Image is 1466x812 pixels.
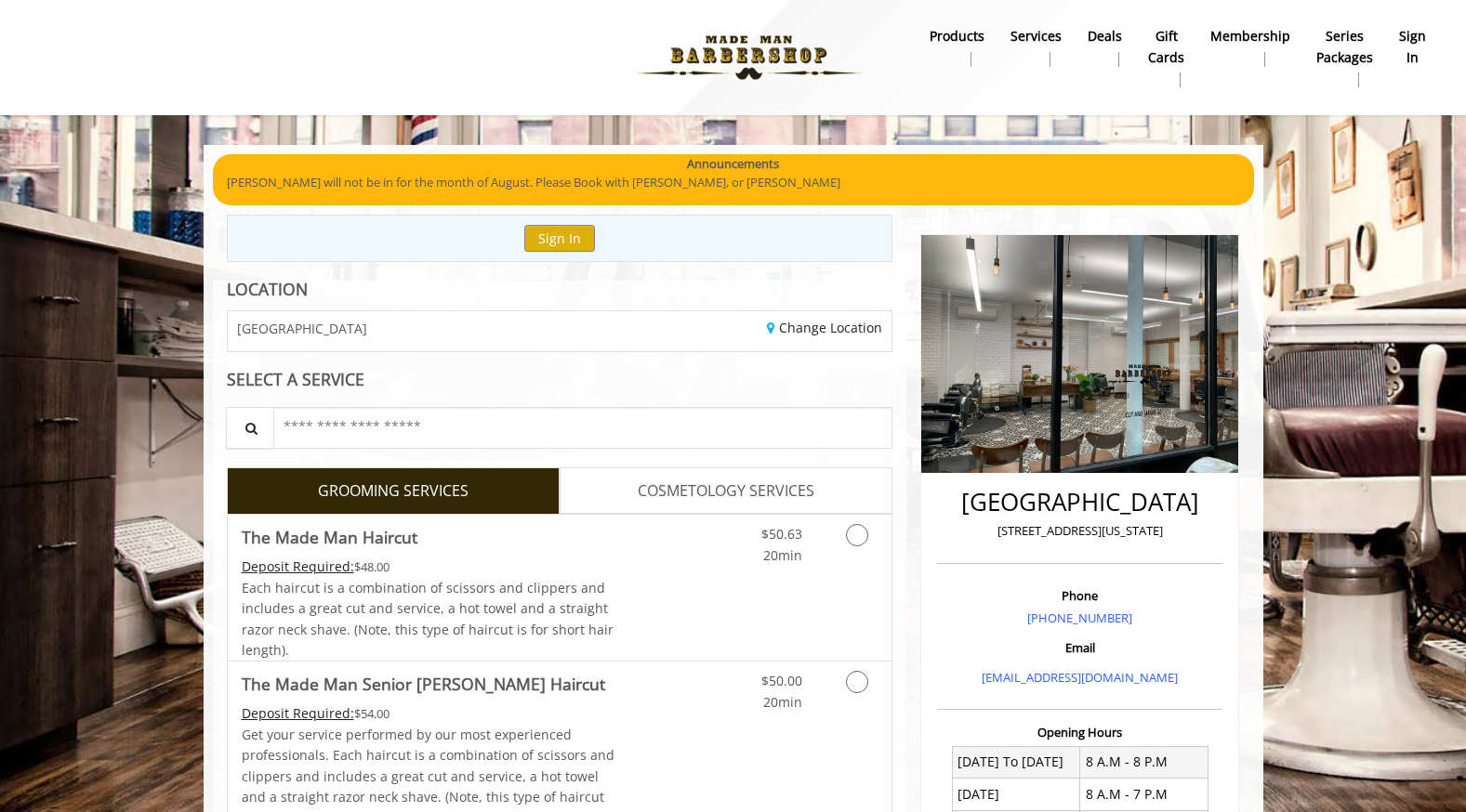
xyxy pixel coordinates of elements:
a: [PHONE_NUMBER] [1027,609,1132,626]
b: Services [1010,26,1062,46]
a: Series packagesSeries packages [1303,23,1386,92]
p: [PERSON_NAME] will not be in for the month of August. Please Book with [PERSON_NAME], or [PERSON_... [227,173,1240,192]
td: [DATE] [952,779,1080,810]
b: Series packages [1316,26,1373,68]
span: 20min [763,546,802,564]
b: sign in [1399,26,1426,68]
span: GROOMING SERVICES [318,479,469,504]
span: [GEOGRAPHIC_DATA] [237,321,367,335]
b: Deals [1088,26,1122,46]
h3: Phone [942,589,1218,602]
div: $48.00 [242,557,615,577]
a: [EMAIL_ADDRESS][DOMAIN_NAME] [982,669,1178,686]
a: sign insign in [1386,23,1439,72]
b: LOCATION [227,278,308,300]
b: The Made Man Haircut [242,524,417,550]
span: $50.00 [761,672,802,689]
img: Made Man Barbershop logo [621,7,877,109]
button: Service Search [226,407,274,449]
div: SELECT A SERVICE [227,371,893,388]
span: $50.63 [761,525,802,543]
a: Productsproducts [917,23,997,72]
a: MembershipMembership [1197,23,1303,72]
a: DealsDeals [1075,23,1135,72]
h3: Opening Hours [937,726,1222,739]
button: Sign In [524,225,595,252]
b: products [930,26,984,46]
b: Membership [1210,26,1290,46]
div: $54.00 [242,703,615,724]
a: ServicesServices [997,23,1075,72]
a: Gift cardsgift cards [1135,23,1197,92]
td: 8 A.M - 8 P.M [1080,746,1208,778]
td: 8 A.M - 7 P.M [1080,779,1208,810]
b: gift cards [1148,26,1184,68]
span: 20min [763,693,802,711]
span: COSMETOLOGY SERVICES [638,479,814,504]
span: This service needs some Advance to be paid before we block your appointment [242,704,354,722]
b: The Made Man Senior [PERSON_NAME] Haircut [242,671,605,697]
h3: Email [942,641,1218,654]
h2: [GEOGRAPHIC_DATA] [942,489,1218,516]
a: Change Location [767,319,882,336]
b: Announcements [687,154,779,174]
span: Each haircut is a combination of scissors and clippers and includes a great cut and service, a ho... [242,579,614,659]
td: [DATE] To [DATE] [952,746,1080,778]
p: [STREET_ADDRESS][US_STATE] [942,521,1218,541]
span: This service needs some Advance to be paid before we block your appointment [242,557,354,575]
